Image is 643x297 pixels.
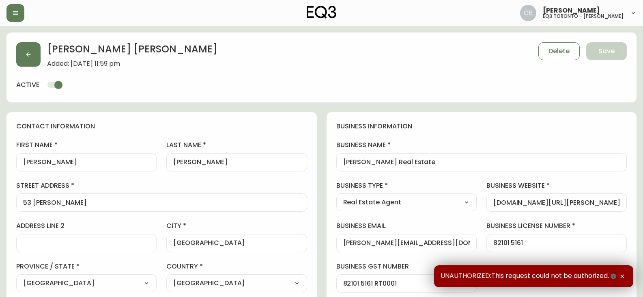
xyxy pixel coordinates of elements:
[47,60,217,67] span: Added: [DATE] 11:59 pm
[486,221,627,230] label: business license number
[166,221,307,230] label: city
[486,181,627,190] label: business website
[307,6,337,19] img: logo
[336,262,477,271] label: business gst number
[16,80,39,89] h4: active
[16,221,157,230] label: address line 2
[16,141,157,150] label: first name
[543,7,600,14] span: [PERSON_NAME]
[548,47,570,56] span: Delete
[538,42,580,60] button: Delete
[520,5,536,21] img: 8e0065c524da89c5c924d5ed86cfe468
[336,221,477,230] label: business email
[543,14,624,19] h5: eq3 toronto - [PERSON_NAME]
[16,181,307,190] label: street address
[336,181,477,190] label: business type
[166,141,307,150] label: last name
[493,199,620,206] input: https://www.designshop.com
[441,272,618,281] span: UNAUTHORIZED:This request could not be authorized.
[16,122,307,131] h4: contact information
[166,262,307,271] label: country
[336,141,627,150] label: business name
[47,42,217,60] h2: [PERSON_NAME] [PERSON_NAME]
[336,122,627,131] h4: business information
[16,262,157,271] label: province / state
